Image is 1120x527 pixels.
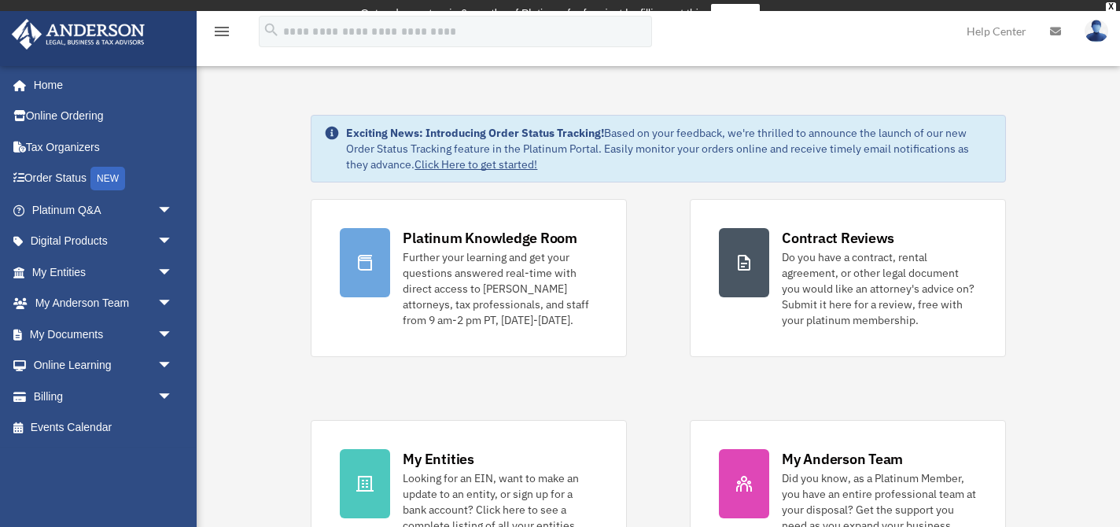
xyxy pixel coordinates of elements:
[11,194,197,226] a: Platinum Q&Aarrow_drop_down
[11,412,197,444] a: Events Calendar
[263,21,280,39] i: search
[11,163,197,195] a: Order StatusNEW
[782,449,903,469] div: My Anderson Team
[212,22,231,41] i: menu
[11,256,197,288] a: My Entitiesarrow_drop_down
[311,199,627,357] a: Platinum Knowledge Room Further your learning and get your questions answered real-time with dire...
[403,449,473,469] div: My Entities
[157,256,189,289] span: arrow_drop_down
[157,350,189,382] span: arrow_drop_down
[157,194,189,227] span: arrow_drop_down
[403,228,577,248] div: Platinum Knowledge Room
[157,319,189,351] span: arrow_drop_down
[11,226,197,257] a: Digital Productsarrow_drop_down
[11,288,197,319] a: My Anderson Teamarrow_drop_down
[782,228,894,248] div: Contract Reviews
[403,249,598,328] div: Further your learning and get your questions answered real-time with direct access to [PERSON_NAM...
[1106,2,1116,12] div: close
[90,167,125,190] div: NEW
[11,69,189,101] a: Home
[690,199,1006,357] a: Contract Reviews Do you have a contract, rental agreement, or other legal document you would like...
[1085,20,1108,42] img: User Pic
[157,226,189,258] span: arrow_drop_down
[346,126,604,140] strong: Exciting News: Introducing Order Status Tracking!
[212,28,231,41] a: menu
[346,125,992,172] div: Based on your feedback, we're thrilled to announce the launch of our new Order Status Tracking fe...
[157,381,189,413] span: arrow_drop_down
[7,19,149,50] img: Anderson Advisors Platinum Portal
[11,319,197,350] a: My Documentsarrow_drop_down
[782,249,977,328] div: Do you have a contract, rental agreement, or other legal document you would like an attorney's ad...
[11,101,197,132] a: Online Ordering
[11,381,197,412] a: Billingarrow_drop_down
[11,350,197,381] a: Online Learningarrow_drop_down
[711,4,760,23] a: survey
[414,157,537,171] a: Click Here to get started!
[360,4,704,23] div: Get a chance to win 6 months of Platinum for free just by filling out this
[11,131,197,163] a: Tax Organizers
[157,288,189,320] span: arrow_drop_down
